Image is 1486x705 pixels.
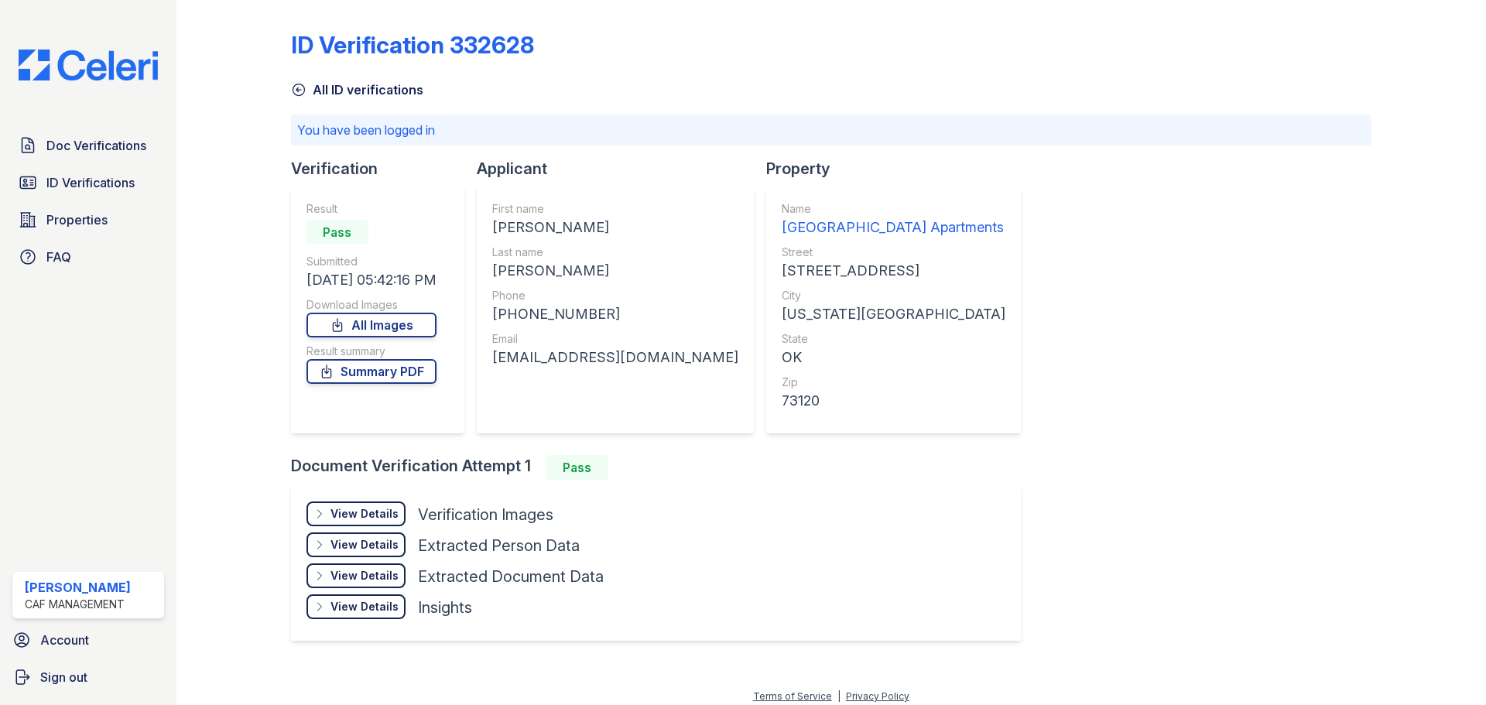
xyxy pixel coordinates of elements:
div: [US_STATE][GEOGRAPHIC_DATA] [782,303,1005,325]
a: Sign out [6,662,170,693]
div: Applicant [477,158,766,180]
div: Extracted Person Data [418,535,580,556]
a: ID Verifications [12,167,164,198]
span: Properties [46,210,108,229]
div: [PHONE_NUMBER] [492,303,738,325]
div: View Details [330,537,399,553]
div: Verification [291,158,477,180]
div: View Details [330,599,399,614]
div: Submitted [306,254,437,269]
div: State [782,331,1005,347]
span: FAQ [46,248,71,266]
div: Extracted Document Data [418,566,604,587]
div: Download Images [306,297,437,313]
div: 73120 [782,390,1005,412]
div: [PERSON_NAME] [492,260,738,282]
div: Insights [418,597,472,618]
div: Result [306,201,437,217]
a: Summary PDF [306,359,437,384]
div: CAF Management [25,597,131,612]
div: [STREET_ADDRESS] [782,260,1005,282]
span: Account [40,631,89,649]
div: City [782,288,1005,303]
div: View Details [330,568,399,584]
div: Property [766,158,1033,180]
a: Account [6,625,170,655]
div: Email [492,331,738,347]
div: Name [782,201,1005,217]
div: First name [492,201,738,217]
div: Pass [546,455,608,480]
div: ID Verification 332628 [291,31,534,59]
div: | [837,690,841,702]
img: CE_Logo_Blue-a8612792a0a2168367f1c8372b55b34899dd931a85d93a1a3d3e32e68fde9ad4.png [6,50,170,80]
a: Doc Verifications [12,130,164,161]
a: Properties [12,204,164,235]
div: [EMAIL_ADDRESS][DOMAIN_NAME] [492,347,738,368]
div: Document Verification Attempt 1 [291,455,1033,480]
div: Pass [306,220,368,245]
a: Name [GEOGRAPHIC_DATA] Apartments [782,201,1005,238]
div: [PERSON_NAME] [492,217,738,238]
span: Sign out [40,668,87,686]
span: ID Verifications [46,173,135,192]
div: Verification Images [418,504,553,525]
div: View Details [330,506,399,522]
div: OK [782,347,1005,368]
span: Doc Verifications [46,136,146,155]
div: Phone [492,288,738,303]
div: Street [782,245,1005,260]
a: Privacy Policy [846,690,909,702]
div: [GEOGRAPHIC_DATA] Apartments [782,217,1005,238]
a: FAQ [12,241,164,272]
a: All Images [306,313,437,337]
div: [DATE] 05:42:16 PM [306,269,437,291]
div: Result summary [306,344,437,359]
p: You have been logged in [297,121,1365,139]
a: Terms of Service [753,690,832,702]
div: Last name [492,245,738,260]
a: All ID verifications [291,80,423,99]
div: Zip [782,375,1005,390]
div: [PERSON_NAME] [25,578,131,597]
